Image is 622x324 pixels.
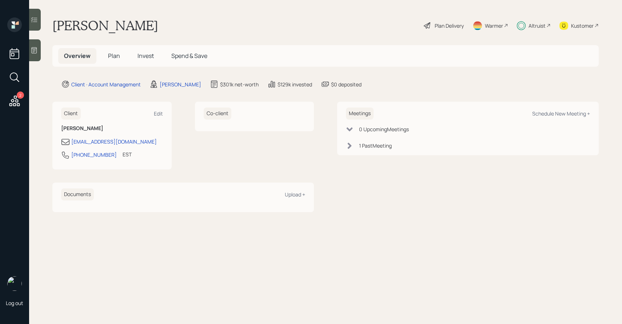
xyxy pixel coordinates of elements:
h6: [PERSON_NAME] [61,125,163,132]
div: Upload + [285,191,305,198]
span: Plan [108,52,120,60]
div: Schedule New Meeting + [532,110,590,117]
div: [EMAIL_ADDRESS][DOMAIN_NAME] [71,138,157,145]
div: EST [123,151,132,158]
div: [PERSON_NAME] [160,81,201,88]
div: Plan Delivery [435,22,464,30]
div: Kustomer [571,22,594,30]
span: Overview [64,52,91,60]
img: sami-boghos-headshot.png [7,276,22,291]
div: 2 [17,91,24,99]
div: [PHONE_NUMBER] [71,151,117,159]
div: $301k net-worth [220,81,259,88]
div: Log out [6,300,23,307]
div: 1 Past Meeting [359,142,392,149]
h6: Co-client [204,108,231,120]
h6: Client [61,108,81,120]
div: Warmer [485,22,503,30]
span: Spend & Save [171,52,207,60]
div: 0 Upcoming Meeting s [359,125,409,133]
div: $129k invested [278,81,312,88]
div: Edit [154,110,163,117]
div: $0 deposited [331,81,362,88]
h6: Documents [61,188,94,200]
div: Altruist [529,22,546,30]
h1: [PERSON_NAME] [52,17,158,34]
h6: Meetings [346,108,374,120]
span: Invest [137,52,154,60]
div: Client · Account Management [71,81,141,88]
